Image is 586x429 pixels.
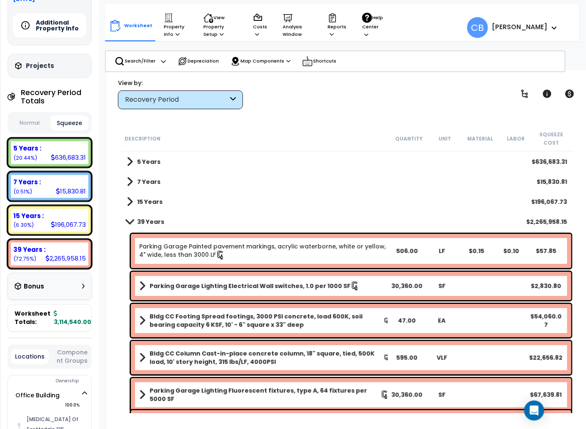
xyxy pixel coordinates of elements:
div: $57.85 [529,247,563,255]
b: 3,114,540.00 [54,310,91,326]
button: Normal [11,116,48,130]
div: 196,067.73 [51,220,86,229]
div: 636,683.31 [51,153,86,162]
b: [PERSON_NAME] [492,23,548,31]
p: Reports [328,13,346,38]
b: 7 Years [137,178,160,186]
a: Assembly Title [139,386,389,403]
div: Shortcuts [298,51,341,71]
div: LF [425,247,458,255]
button: Squeeze [50,115,88,130]
div: Recovery Period [125,95,228,105]
div: 47.00 [390,316,424,325]
small: (20.44%) [13,154,37,161]
h5: Additional Property Info [36,20,94,31]
div: Open Intercom Messenger [524,401,544,421]
div: $0.10 [494,247,528,255]
div: SF [425,391,458,399]
a: Office Building 100.0% [15,391,60,400]
div: $54,060.07 [529,312,563,329]
p: Worksheet [124,22,153,30]
div: $67,639.81 [529,391,563,399]
div: View by: [118,79,243,87]
small: (72.75%) [13,255,36,262]
p: Analysis Window [283,13,312,38]
a: Assembly Title [139,349,389,366]
div: 30,360.00 [390,391,424,399]
button: Component Groups [53,348,92,366]
div: $2,830.80 [529,282,563,290]
div: $22,656.82 [529,354,563,362]
b: 7 Years : [13,178,41,186]
b: Bldg CC Footing Spread footings, 3000 PSI concrete, load 600K, soil bearing capacity 6 KSF, 10' -... [150,312,383,329]
div: $15,830.81 [537,178,567,186]
p: Search/Filter [115,56,155,66]
b: Parking Garage Lighting Fluorescent fixtures, type A, 64 fixtures per 5000 SF [150,386,381,403]
div: EA [425,316,458,325]
div: VLF [425,354,458,362]
small: Material [467,135,493,142]
a: Assembly Title [139,312,389,329]
small: Quantity [396,135,423,142]
span: 100.0% [65,401,87,411]
b: Parking Garage Lighting Electrical Wall switches, 1.0 per 1000 SF [150,282,351,290]
small: Labor [507,135,525,142]
a: Individual Item [139,242,389,260]
p: Shortcuts [302,55,336,67]
div: 595.00 [390,354,424,362]
b: Bldg CC Column Cast-in-place concrete column, 18" square, tied, 500K load, 10' story height, 315 ... [150,349,383,366]
div: 506.00 [390,247,424,255]
p: Property Info [164,13,188,38]
p: Costs [253,13,267,38]
a: Assembly Title [139,280,389,292]
b: 39 Years : [13,245,45,254]
div: 15,830.81 [56,187,86,196]
h3: Projects [26,62,54,70]
button: Locations [11,349,49,364]
small: (6.30%) [13,221,34,228]
small: Description [125,135,160,142]
small: Unit [438,135,451,142]
div: $0.15 [460,247,493,255]
div: $196,067.73 [531,198,567,206]
b: 15 Years : [13,211,44,220]
div: Depreciation [173,52,223,70]
div: 30,360.00 [390,282,424,290]
small: (0.51%) [13,188,32,195]
div: $2,265,958.15 [526,218,567,226]
b: 5 Years : [13,144,41,153]
span: CB [467,17,488,38]
p: Help Center [362,13,384,38]
div: 2,265,958.15 [45,254,86,263]
p: View Property Setup [203,13,237,38]
p: Map Components [230,56,290,66]
b: 15 Years [137,198,163,206]
div: SF [425,282,458,290]
small: Squeeze Cost [540,131,563,146]
h3: Bonus [24,283,44,291]
span: Worksheet Totals: [15,310,50,326]
b: 39 Years [137,218,164,226]
div: $636,683.31 [532,158,567,166]
h4: Recovery Period Totals [21,88,92,105]
div: Ownership [25,376,91,386]
b: 5 Years [137,158,160,166]
p: Depreciation [178,56,219,66]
